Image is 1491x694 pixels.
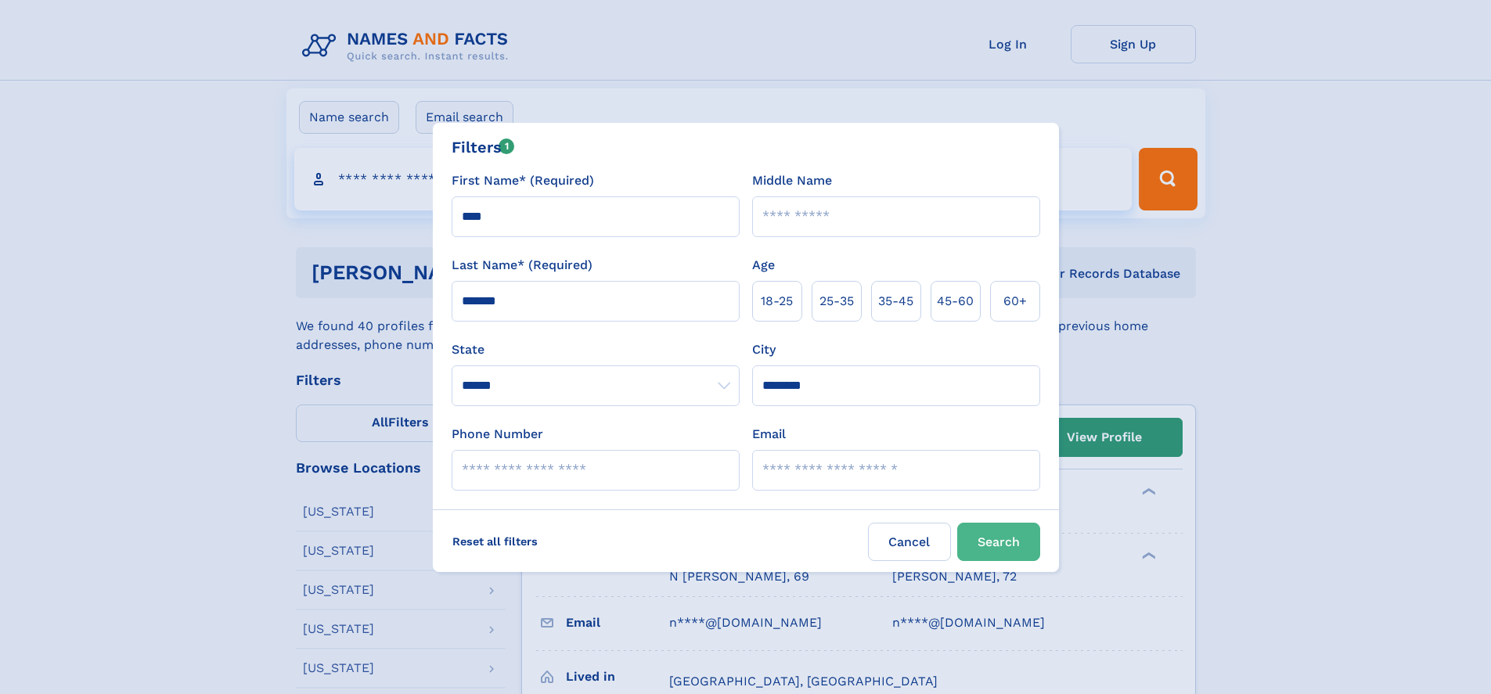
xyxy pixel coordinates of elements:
[752,340,776,359] label: City
[452,425,543,444] label: Phone Number
[452,340,740,359] label: State
[452,135,515,159] div: Filters
[752,171,832,190] label: Middle Name
[761,292,793,311] span: 18‑25
[752,425,786,444] label: Email
[752,256,775,275] label: Age
[937,292,974,311] span: 45‑60
[819,292,854,311] span: 25‑35
[442,523,548,560] label: Reset all filters
[868,523,951,561] label: Cancel
[452,256,592,275] label: Last Name* (Required)
[1003,292,1027,311] span: 60+
[957,523,1040,561] button: Search
[878,292,913,311] span: 35‑45
[452,171,594,190] label: First Name* (Required)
